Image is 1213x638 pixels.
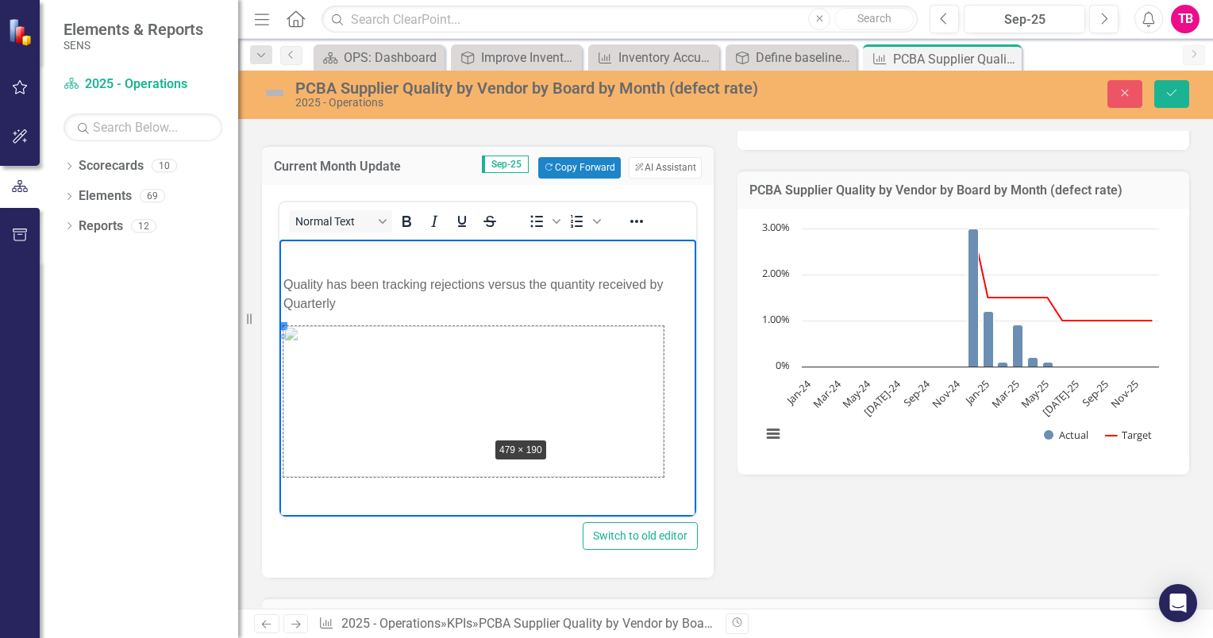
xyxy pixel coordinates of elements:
text: Mar-24 [810,376,844,410]
div: PCBA Supplier Quality by Vendor by Board by Month (defect rate) [893,49,1018,69]
div: 69 [140,190,165,203]
text: Sep-24 [900,376,934,409]
text: 1.00% [762,312,790,326]
button: Underline [449,210,476,233]
div: PCBA Supplier Quality by Vendor by Board by Month (defect rate) [479,616,843,631]
path: Jun-25, 0.01. Actual. [1057,367,1066,367]
a: 2025 - Operations [341,616,441,631]
button: Block Normal Text [289,210,392,233]
text: Mar-25 [988,377,1022,410]
path: Jul-25, 0.0015. Actual. [1072,367,1081,367]
button: Strikethrough [476,210,503,233]
div: 10 [152,159,177,173]
div: 2025 - Operations [295,97,775,109]
iframe: Rich Text Area [279,240,696,517]
input: Search ClearPoint... [322,6,918,33]
button: AI Assistant [629,157,702,178]
div: Numbered list [564,210,603,233]
span: Search [857,12,891,25]
a: Reports [79,217,123,236]
a: Scorecards [79,157,144,175]
text: Jan-25 [961,377,992,409]
img: Not Defined [262,80,287,106]
a: KPIs [447,616,472,631]
a: Define baseline PCBA supplier quality received and achieve 50% improvement by Q3 [730,48,853,67]
small: SENS [64,39,203,52]
div: Bullet list [523,210,563,233]
button: TB [1171,5,1200,33]
text: [DATE]-25 [1039,377,1081,419]
a: Elements [79,187,132,206]
div: 12 [131,219,156,233]
button: View chart menu, Chart [762,423,784,445]
text: Jan-24 [782,376,814,408]
button: Show Actual [1044,428,1088,442]
path: May-25, 0.1. Actual. [1043,363,1053,367]
div: » » [318,615,714,633]
span: Sep-25 [482,156,529,173]
h3: PCBA Supplier Quality by Vendor by Board by Month (defect rate) [749,183,1177,198]
text: 0% [776,358,790,372]
h3: Current Month Update [274,159,430,174]
text: Nov-24 [929,376,963,410]
button: Show Target [1106,428,1152,442]
button: Bold [393,210,420,233]
svg: Interactive chart [753,221,1167,459]
text: Nov-25 [1107,377,1141,410]
div: PCBA Supplier Quality by Vendor by Board by Month (defect rate) [295,79,775,97]
a: OPS: Dashboard [318,48,441,67]
div: Open Intercom Messenger [1159,584,1197,622]
button: Italic [421,210,448,233]
button: Search [834,8,914,30]
button: Copy Forward [538,157,620,178]
div: Chart. Highcharts interactive chart. [753,221,1173,459]
text: May-25 [1018,377,1052,411]
button: Switch to old editor [583,522,698,550]
input: Search Below... [64,113,222,141]
img: ClearPoint Strategy [8,17,36,45]
div: Inventory Accuracy [618,48,715,67]
a: 2025 - Operations [64,75,222,94]
text: May-24 [839,376,874,411]
text: Sep-25 [1079,377,1111,409]
path: Dec-24, 3. Actual. [968,229,979,367]
path: Feb-25, 0.1. Actual. [998,363,1008,367]
text: 2.00% [762,266,790,280]
text: [DATE]-24 [861,376,903,419]
div: OPS: Dashboard [344,48,441,67]
div: Sep-25 [969,10,1080,29]
path: Mar-25, 0.9. Actual. [1013,325,1023,367]
div: Improve Inventory Accuracy to 97% by EOY [481,48,578,67]
span: Normal Text [295,215,373,228]
a: Improve Inventory Accuracy to 97% by EOY [455,48,578,67]
span: Elements & Reports [64,20,203,39]
div: Define baseline PCBA supplier quality received and achieve 50% improvement by Q3 [756,48,853,67]
a: Inventory Accuracy [592,48,715,67]
button: Reveal or hide additional toolbar items [623,210,650,233]
text: 3.00% [762,220,790,234]
path: Apr-25, 0.2. Actual. [1028,358,1038,367]
button: Sep-25 [964,5,1085,33]
path: Jan-25, 1.2. Actual. [984,312,994,367]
